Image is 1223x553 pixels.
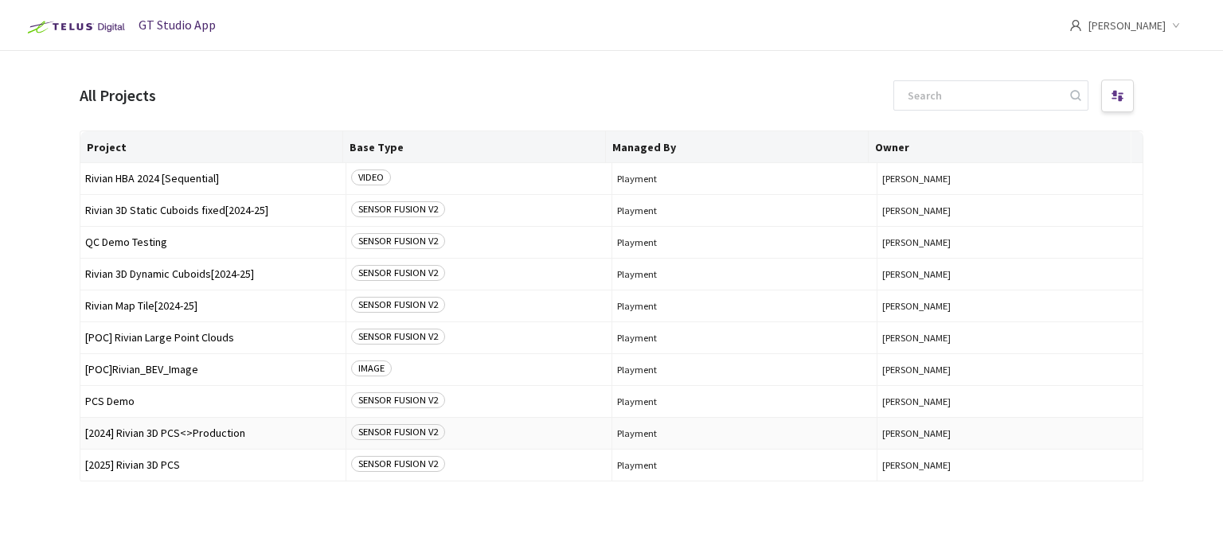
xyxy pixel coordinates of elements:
span: [POC]Rivian_BEV_Image [85,364,341,376]
button: [PERSON_NAME] [882,332,1138,344]
span: [2025] Rivian 3D PCS [85,459,341,471]
button: [PERSON_NAME] [882,395,1138,407]
span: Playment [617,236,873,248]
button: [PERSON_NAME] [882,236,1138,248]
button: [PERSON_NAME] [882,459,1138,471]
span: QC Demo Testing [85,236,341,248]
span: PCS Demo [85,395,341,407]
span: IMAGE [351,360,392,376]
button: [PERSON_NAME] [882,204,1138,216]
span: SENSOR FUSION V2 [351,297,445,313]
span: down [1172,21,1180,29]
span: Playment [617,395,873,407]
span: SENSOR FUSION V2 [351,201,445,217]
span: Rivian HBA 2024 [Sequential] [85,173,341,185]
span: Playment [617,332,873,344]
div: All Projects [80,83,156,107]
button: [PERSON_NAME] [882,173,1138,185]
img: Telus [19,14,130,40]
span: SENSOR FUSION V2 [351,233,445,249]
span: Rivian 3D Dynamic Cuboids[2024-25] [85,268,341,280]
span: VIDEO [351,169,391,185]
span: Playment [617,459,873,471]
span: Playment [617,204,873,216]
input: Search [898,81,1068,110]
span: GT Studio App [139,17,216,33]
span: Rivian 3D Static Cuboids fixed[2024-25] [85,204,341,216]
button: [PERSON_NAME] [882,300,1138,312]
th: Project [80,131,343,163]
span: Playment [617,364,873,376]
span: SENSOR FUSION V2 [351,392,445,408]
button: [PERSON_NAME] [882,364,1138,376]
span: SENSOR FUSION V2 [351,456,445,472]
button: [PERSON_NAME] [882,268,1138,280]
span: Playment [617,427,873,439]
span: Playment [617,268,873,280]
span: SENSOR FUSION V2 [351,424,445,440]
span: SENSOR FUSION V2 [351,329,445,345]
th: Managed By [606,131,869,163]
span: [POC] Rivian Large Point Clouds [85,332,341,344]
span: Playment [617,173,873,185]
span: [2024] Rivian 3D PCS<>Production [85,427,341,439]
th: Owner [869,131,1131,163]
span: Rivian Map Tile[2024-25] [85,300,341,312]
button: [PERSON_NAME] [882,427,1138,439]
span: user [1069,19,1082,32]
th: Base Type [343,131,606,163]
span: Playment [617,300,873,312]
span: SENSOR FUSION V2 [351,265,445,281]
